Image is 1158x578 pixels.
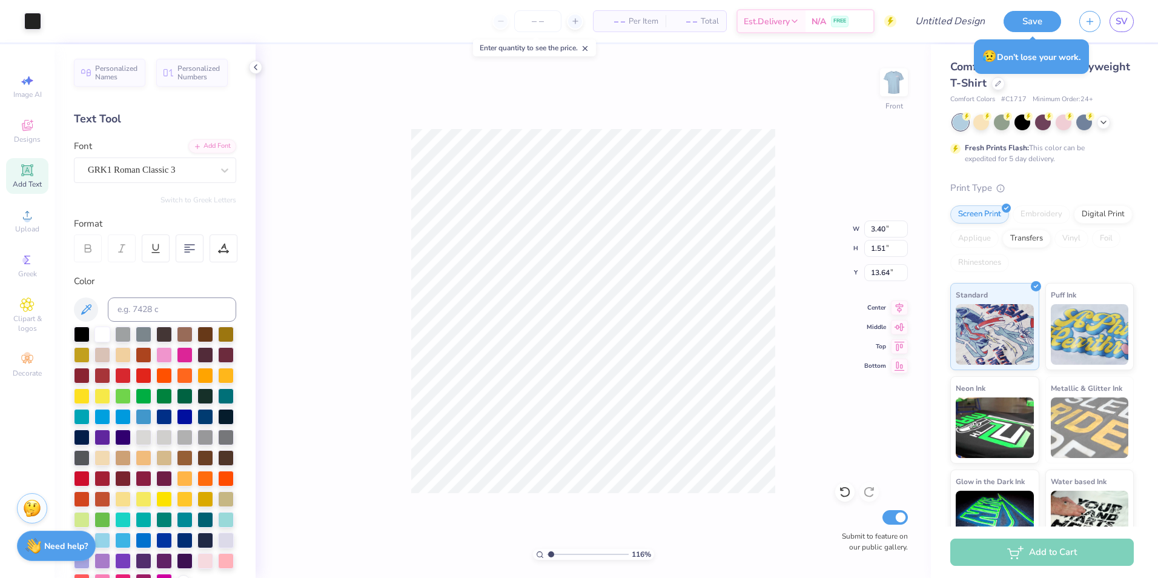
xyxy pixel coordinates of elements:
span: 116 % [632,549,651,560]
span: Comfort Colors [950,95,995,105]
span: Metallic & Glitter Ink [1051,382,1122,394]
input: e.g. 7428 c [108,297,236,322]
img: Puff Ink [1051,304,1129,365]
span: Center [864,304,886,312]
a: SV [1110,11,1134,32]
button: Switch to Greek Letters [160,195,236,205]
strong: Fresh Prints Flash: [965,143,1029,153]
span: – – [601,15,625,28]
span: Per Item [629,15,658,28]
div: Front [885,101,903,111]
div: Screen Print [950,205,1009,224]
span: Greek [18,269,37,279]
div: Print Type [950,181,1134,195]
div: Embroidery [1013,205,1070,224]
span: Comfort Colors Adult Heavyweight T-Shirt [950,59,1130,90]
img: Neon Ink [956,397,1034,458]
span: Puff Ink [1051,288,1076,301]
span: SV [1116,15,1128,28]
div: Rhinestones [950,254,1009,272]
div: Text Tool [74,111,236,127]
span: Upload [15,224,39,234]
span: Add Text [13,179,42,189]
span: Glow in the Dark Ink [956,475,1025,488]
div: Vinyl [1054,230,1088,248]
div: Transfers [1002,230,1051,248]
span: Clipart & logos [6,314,48,333]
span: Minimum Order: 24 + [1033,95,1093,105]
div: Enter quantity to see the price. [473,39,596,56]
span: Bottom [864,362,886,370]
div: This color can be expedited for 5 day delivery. [965,142,1114,164]
span: Est. Delivery [744,15,790,28]
input: Untitled Design [905,9,994,33]
span: N/A [812,15,826,28]
span: Personalized Names [95,64,138,81]
span: Decorate [13,368,42,378]
img: Glow in the Dark Ink [956,491,1034,551]
span: Top [864,342,886,351]
img: Water based Ink [1051,491,1129,551]
span: FREE [833,17,846,25]
input: – – [514,10,561,32]
span: 😥 [982,48,997,64]
img: Front [882,70,906,95]
div: Color [74,274,236,288]
div: Don’t lose your work. [974,39,1089,74]
strong: Need help? [44,540,88,552]
span: Neon Ink [956,382,985,394]
div: Format [74,217,237,231]
div: Digital Print [1074,205,1133,224]
span: # C1717 [1001,95,1027,105]
img: Metallic & Glitter Ink [1051,397,1129,458]
span: Middle [864,323,886,331]
div: Foil [1092,230,1120,248]
label: Font [74,139,92,153]
div: Add Font [188,139,236,153]
span: Personalized Numbers [177,64,220,81]
span: Designs [14,135,41,144]
span: Image AI [13,90,42,99]
img: Standard [956,304,1034,365]
span: Standard [956,288,988,301]
span: – – [673,15,697,28]
span: Total [701,15,719,28]
div: Applique [950,230,999,248]
span: Water based Ink [1051,475,1107,488]
label: Submit to feature on our public gallery. [835,531,908,553]
button: Save [1004,11,1061,32]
